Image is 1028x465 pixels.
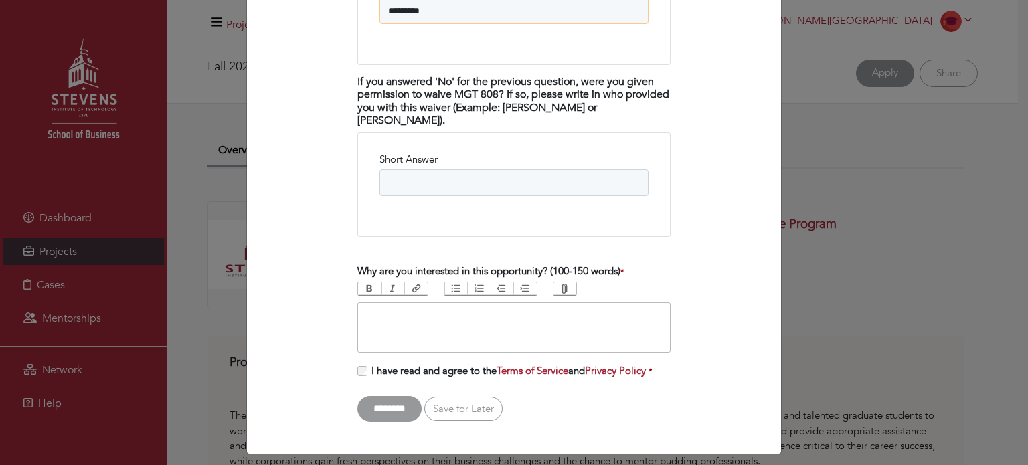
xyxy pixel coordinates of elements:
button: Numbers [467,282,491,296]
label: Short Answer [379,152,438,167]
button: Decrease Level [491,282,514,296]
h4: If you answered 'No' for the previous question, were you given permission to waive MGT 808? If so... [357,76,671,127]
button: Link [404,282,428,296]
a: Privacy Policy [585,364,646,377]
label: I have read and agree to the and [367,363,652,379]
button: Attach Files [553,282,577,296]
button: Increase Level [513,282,537,296]
a: Terms of Service [497,364,568,377]
abbr: required [620,266,624,277]
a: Save for Later [424,397,503,422]
label: Why are you interested in this opportunity? (100-150 words) [357,264,624,279]
button: Italic [381,282,405,296]
button: Bullets [444,282,468,296]
abbr: required [649,366,652,377]
button: Bold [358,282,381,296]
